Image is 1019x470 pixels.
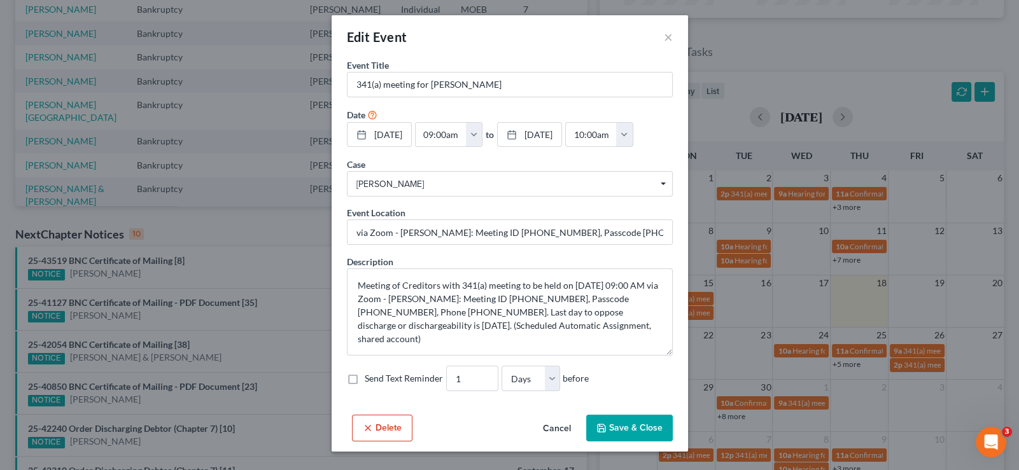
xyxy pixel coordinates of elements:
[533,416,581,441] button: Cancel
[352,415,412,441] button: Delete
[486,128,494,141] label: to
[1002,427,1012,437] span: 3
[347,29,407,45] span: Edit Event
[356,177,663,191] span: [PERSON_NAME]
[347,255,393,268] label: Description
[586,415,673,441] button: Save & Close
[347,206,405,219] label: Event Location
[566,123,617,147] input: -- : --
[365,372,443,385] label: Send Text Reminder
[347,171,673,197] span: Select box activate
[563,372,589,385] span: before
[447,366,498,391] input: --
[664,29,673,45] button: ×
[347,60,389,71] span: Event Title
[347,108,365,121] label: Date
[348,220,672,244] input: Enter location...
[498,123,561,147] a: [DATE]
[348,73,672,97] input: Enter event name...
[976,427,1006,457] iframe: Intercom live chat
[416,123,467,147] input: -- : --
[347,158,365,171] label: Case
[348,123,411,147] a: [DATE]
